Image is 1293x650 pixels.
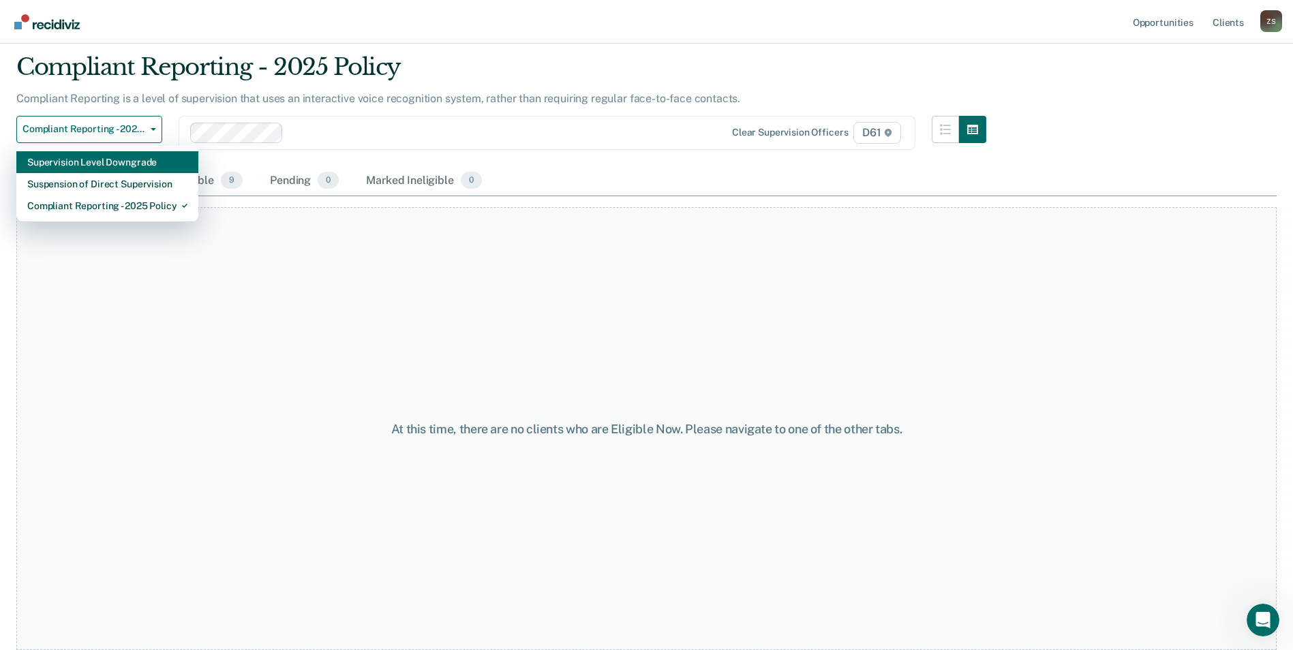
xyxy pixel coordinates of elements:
[27,151,187,173] div: Supervision Level Downgrade
[461,172,482,189] span: 0
[1260,10,1282,32] button: Profile dropdown button
[14,14,80,29] img: Recidiviz
[732,127,848,138] div: Clear supervision officers
[16,116,162,143] button: Compliant Reporting - 2025 Policy
[221,172,243,189] span: 9
[16,92,740,105] p: Compliant Reporting is a level of supervision that uses an interactive voice recognition system, ...
[1247,604,1279,636] iframe: Intercom live chat
[16,53,986,92] div: Compliant Reporting - 2025 Policy
[1260,10,1282,32] div: Z S
[27,195,187,217] div: Compliant Reporting - 2025 Policy
[363,166,485,196] div: Marked Ineligible0
[27,173,187,195] div: Suspension of Direct Supervision
[332,422,962,437] div: At this time, there are no clients who are Eligible Now. Please navigate to one of the other tabs.
[853,122,900,144] span: D61
[318,172,339,189] span: 0
[22,123,145,135] span: Compliant Reporting - 2025 Policy
[267,166,341,196] div: Pending0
